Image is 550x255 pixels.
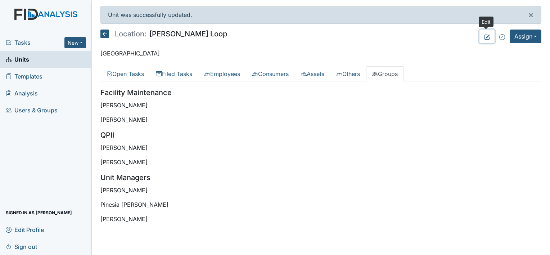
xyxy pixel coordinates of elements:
[295,66,330,81] a: Assets
[6,88,38,99] span: Analysis
[521,6,541,23] button: ×
[6,224,44,235] span: Edit Profile
[115,30,146,37] span: Location:
[6,54,29,65] span: Units
[6,71,42,82] span: Templates
[100,200,541,209] p: Pinesia [PERSON_NAME]
[330,66,366,81] a: Others
[100,215,541,223] p: [PERSON_NAME]
[6,241,37,252] span: Sign out
[100,101,541,109] p: [PERSON_NAME]
[64,37,86,48] button: New
[510,30,541,43] button: Assign
[100,130,541,140] h5: QPII
[100,158,541,166] p: [PERSON_NAME]
[366,66,404,81] a: Groups
[246,66,295,81] a: Consumers
[528,9,534,20] span: ×
[100,87,541,98] h5: Facility Maintenance
[100,87,541,223] div: Groups
[100,49,541,58] p: [GEOGRAPHIC_DATA]
[479,17,493,27] div: Edit
[6,105,58,116] span: Users & Groups
[100,172,541,183] h5: Unit Managers
[100,115,541,124] p: [PERSON_NAME]
[6,38,64,47] a: Tasks
[100,66,150,81] a: Open Tasks
[100,186,541,194] p: [PERSON_NAME]
[6,207,72,218] span: Signed in as [PERSON_NAME]
[100,30,227,38] h5: [PERSON_NAME] Loop
[100,6,541,24] div: Unit was successfully updated.
[150,66,198,81] a: Filed Tasks
[198,66,246,81] a: Employees
[100,143,541,152] p: [PERSON_NAME]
